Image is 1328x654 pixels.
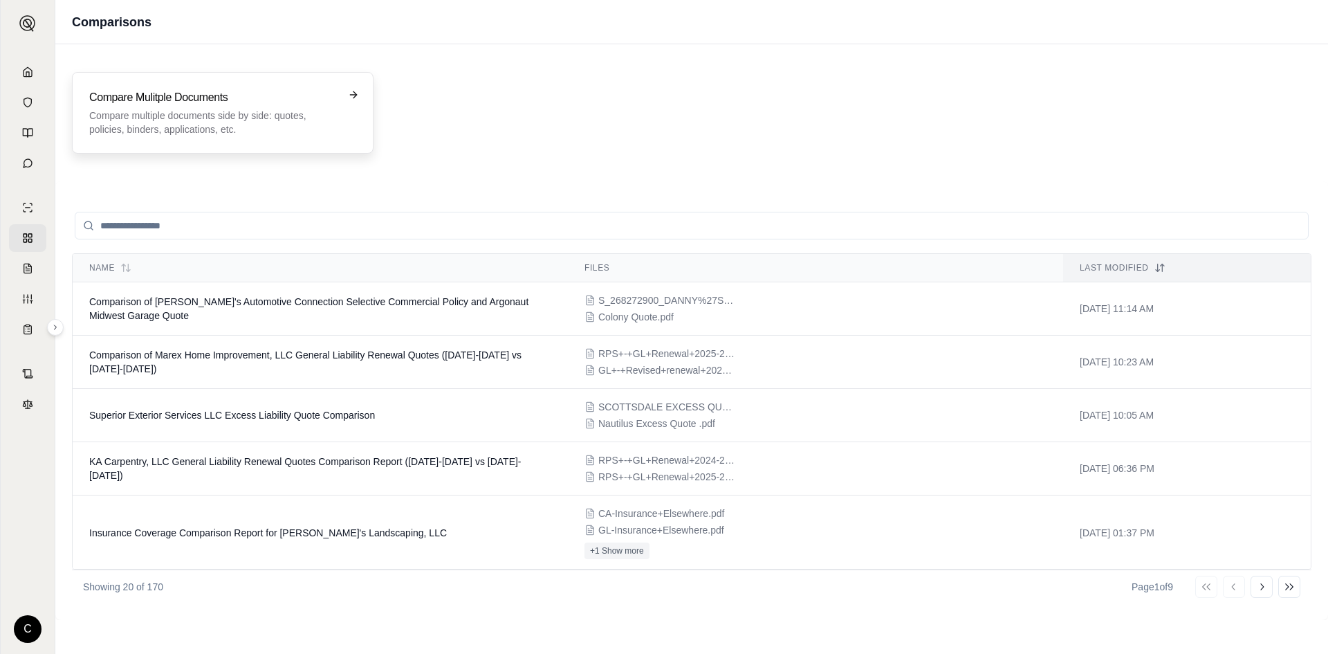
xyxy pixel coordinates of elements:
td: [DATE] 10:23 AM [1063,336,1311,389]
div: Last modified [1080,262,1294,273]
a: Prompt Library [9,119,46,147]
span: Comparison of Marex Home Improvement, LLC General Liability Renewal Quotes (2024-2025 vs 2025-2026) [89,349,522,374]
td: [DATE] 10:05 AM [1063,389,1311,442]
div: Name [89,262,551,273]
a: Single Policy [9,194,46,221]
div: C [14,615,41,643]
p: Showing 20 of 170 [83,580,163,594]
img: Expand sidebar [19,15,36,32]
button: +1 Show more [584,543,649,559]
button: Expand sidebar [14,10,41,37]
span: Superior Exterior Services LLC Excess Liability Quote Comparison [89,410,375,421]
td: [DATE] 06:36 PM [1063,442,1311,496]
a: Chat [9,149,46,177]
h3: Compare Mulitple Documents [89,89,337,106]
span: Nautilus Excess Quote .pdf [598,417,715,430]
span: Colony Quote.pdf [598,310,674,324]
button: Expand sidebar [47,319,64,336]
a: Coverage Table [9,316,46,343]
span: Comparison of Danny's Automotive Connection Selective Commercial Policy and Argonaut Midwest Gara... [89,296,528,321]
td: [DATE] 01:37 PM [1063,496,1311,571]
a: Claim Coverage [9,255,46,282]
div: Page 1 of 9 [1132,580,1173,594]
span: Insurance Coverage Comparison Report for Tony's Landscaping, LLC [89,527,447,538]
span: S_268272900_DANNY%27S_AUTOMOTIVE_CONNECTION_NBS_20250730.pdf [598,293,737,307]
a: Contract Analysis [9,360,46,388]
a: Custom Report [9,285,46,313]
a: Home [9,58,46,86]
span: RPS+-+GL+Renewal+2025-2026.pdf [598,470,737,484]
span: SCOTTSDALE EXCESS QUOTE.pdf [598,400,737,414]
span: CA-Insurance+Elsewhere.pdf [598,507,725,520]
span: RPS+-+GL+Renewal+2025-2026 (5).pdf [598,347,737,361]
a: Documents Vault [9,89,46,116]
span: GL+-+Revised+renewal+2024-2025.pdf [598,363,737,377]
a: Policy Comparisons [9,224,46,252]
h1: Comparisons [72,12,151,32]
span: RPS+-+GL+Renewal+2024-2025.pdf [598,453,737,467]
a: Legal Search Engine [9,390,46,418]
span: KA Carpentry, LLC General Liability Renewal Quotes Comparison Report (2024-2025 vs 2025-2026) [89,456,522,481]
th: Files [568,254,1063,282]
td: [DATE] 11:14 AM [1063,282,1311,336]
p: Compare multiple documents side by side: quotes, policies, binders, applications, etc. [89,109,337,136]
span: GL-Insurance+Elsewhere.pdf [598,523,724,537]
